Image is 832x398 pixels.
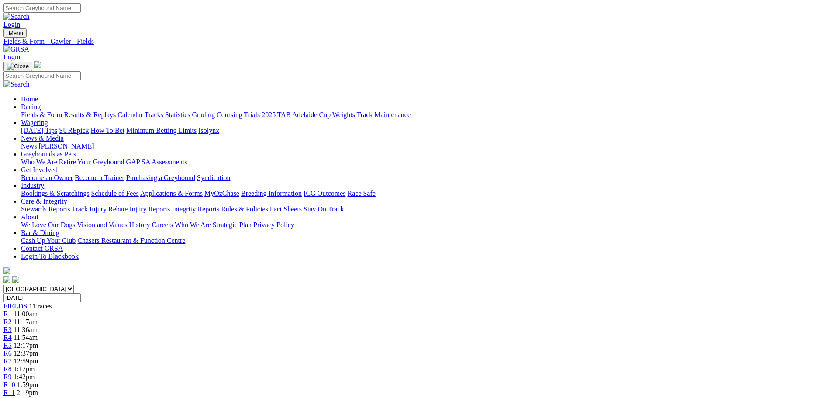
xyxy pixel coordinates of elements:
[21,237,76,244] a: Cash Up Your Club
[3,45,29,53] img: GRSA
[21,229,59,236] a: Bar & Dining
[3,310,12,318] a: R1
[117,111,143,118] a: Calendar
[3,21,20,28] a: Login
[21,190,829,197] div: Industry
[21,135,64,142] a: News & Media
[21,150,76,158] a: Greyhounds as Pets
[21,119,48,126] a: Wagering
[29,302,52,310] span: 11 races
[72,205,128,213] a: Track Injury Rebate
[12,276,19,283] img: twitter.svg
[217,111,242,118] a: Coursing
[3,267,10,274] img: logo-grsa-white.png
[21,174,73,181] a: Become an Owner
[21,221,75,228] a: We Love Our Dogs
[59,158,124,166] a: Retire Your Greyhound
[347,190,375,197] a: Race Safe
[3,53,20,61] a: Login
[14,318,38,325] span: 11:17am
[3,389,15,396] a: R11
[21,158,829,166] div: Greyhounds as Pets
[3,293,81,302] input: Select date
[21,174,829,182] div: Get Involved
[244,111,260,118] a: Trials
[3,62,32,71] button: Toggle navigation
[3,13,30,21] img: Search
[21,158,57,166] a: Who We Are
[126,127,197,134] a: Minimum Betting Limits
[21,103,41,111] a: Racing
[14,373,35,381] span: 1:42pm
[3,373,12,381] a: R9
[21,213,38,221] a: About
[17,389,38,396] span: 2:19pm
[14,310,38,318] span: 11:00am
[77,221,127,228] a: Vision and Values
[3,276,10,283] img: facebook.svg
[262,111,331,118] a: 2025 TAB Adelaide Cup
[129,205,170,213] a: Injury Reports
[198,127,219,134] a: Isolynx
[14,350,38,357] span: 12:37pm
[21,182,44,189] a: Industry
[253,221,294,228] a: Privacy Policy
[77,237,185,244] a: Chasers Restaurant & Function Centre
[14,365,35,373] span: 1:17pm
[21,245,63,252] a: Contact GRSA
[332,111,355,118] a: Weights
[3,326,12,333] a: R3
[304,205,344,213] a: Stay On Track
[14,326,38,333] span: 11:36am
[21,142,829,150] div: News & Media
[3,342,12,349] a: R5
[3,3,81,13] input: Search
[3,71,81,80] input: Search
[21,111,62,118] a: Fields & Form
[21,205,70,213] a: Stewards Reports
[21,253,79,260] a: Login To Blackbook
[21,190,89,197] a: Bookings & Scratchings
[64,111,116,118] a: Results & Replays
[197,174,230,181] a: Syndication
[3,334,12,341] span: R4
[145,111,163,118] a: Tracks
[59,127,89,134] a: SUREpick
[241,190,302,197] a: Breeding Information
[3,318,12,325] a: R2
[126,174,195,181] a: Purchasing a Greyhound
[3,357,12,365] a: R7
[172,205,219,213] a: Integrity Reports
[3,381,15,388] a: R10
[17,381,38,388] span: 1:59pm
[75,174,124,181] a: Become a Trainer
[21,197,67,205] a: Care & Integrity
[3,365,12,373] a: R8
[357,111,411,118] a: Track Maintenance
[204,190,239,197] a: MyOzChase
[9,30,23,36] span: Menu
[270,205,302,213] a: Fact Sheets
[14,342,38,349] span: 12:17pm
[34,61,41,68] img: logo-grsa-white.png
[304,190,345,197] a: ICG Outcomes
[21,166,58,173] a: Get Involved
[21,127,829,135] div: Wagering
[7,63,29,70] img: Close
[3,302,27,310] span: FIELDS
[213,221,252,228] a: Strategic Plan
[3,28,27,38] button: Toggle navigation
[3,350,12,357] a: R6
[175,221,211,228] a: Who We Are
[21,111,829,119] div: Racing
[3,38,829,45] a: Fields & Form - Gawler - Fields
